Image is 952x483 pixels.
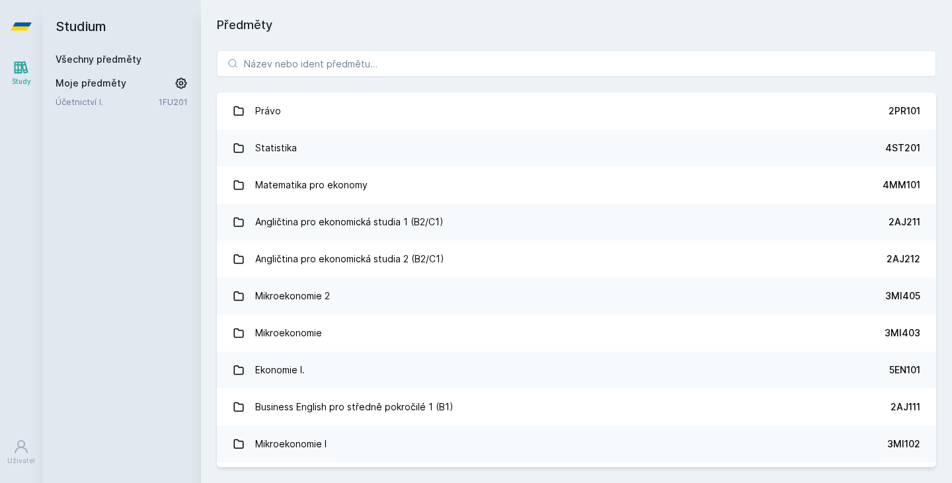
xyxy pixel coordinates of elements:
div: 2PR101 [889,104,920,118]
div: Mikroekonomie 2 [255,283,330,309]
div: 2AJ211 [889,215,920,229]
h1: Předměty [217,16,936,34]
a: Matematika pro ekonomy 4MM101 [217,167,936,204]
div: 5EN101 [889,363,920,377]
a: Study [3,53,40,93]
a: Angličtina pro ekonomická studia 1 (B2/C1) 2AJ211 [217,204,936,241]
div: Business English pro středně pokročilé 1 (B1) [255,394,454,420]
a: Statistika 4ST201 [217,130,936,167]
div: Angličtina pro ekonomická studia 1 (B2/C1) [255,209,444,235]
a: Všechny předměty [56,54,141,65]
div: 3MI102 [887,437,920,451]
div: Angličtina pro ekonomická studia 2 (B2/C1) [255,246,444,272]
a: Ekonomie I. 5EN101 [217,352,936,389]
div: 3MI405 [885,289,920,303]
div: Mikroekonomie I [255,431,327,457]
div: Statistika [255,135,297,161]
input: Název nebo ident předmětu… [217,50,936,77]
div: 3MI403 [885,326,920,340]
div: Study [12,77,31,87]
a: Mikroekonomie 3MI403 [217,315,936,352]
div: 2AJ111 [891,400,920,414]
a: Mikroekonomie 2 3MI405 [217,278,936,315]
a: 1FU201 [159,96,188,107]
a: Právo 2PR101 [217,93,936,130]
div: Mikroekonomie [255,320,322,346]
div: Právo [255,98,281,124]
a: Business English pro středně pokročilé 1 (B1) 2AJ111 [217,389,936,426]
a: Uživatel [3,432,40,472]
div: Uživatel [7,456,35,466]
div: Matematika pro ekonomy [255,172,368,198]
a: Mikroekonomie I 3MI102 [217,426,936,463]
a: Účetnictví I. [56,95,159,108]
div: 4ST201 [885,141,920,155]
div: 2AJ212 [887,252,920,266]
span: Moje předměty [56,77,126,90]
div: Ekonomie I. [255,357,305,383]
a: Angličtina pro ekonomická studia 2 (B2/C1) 2AJ212 [217,241,936,278]
div: 4MM101 [883,178,920,192]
